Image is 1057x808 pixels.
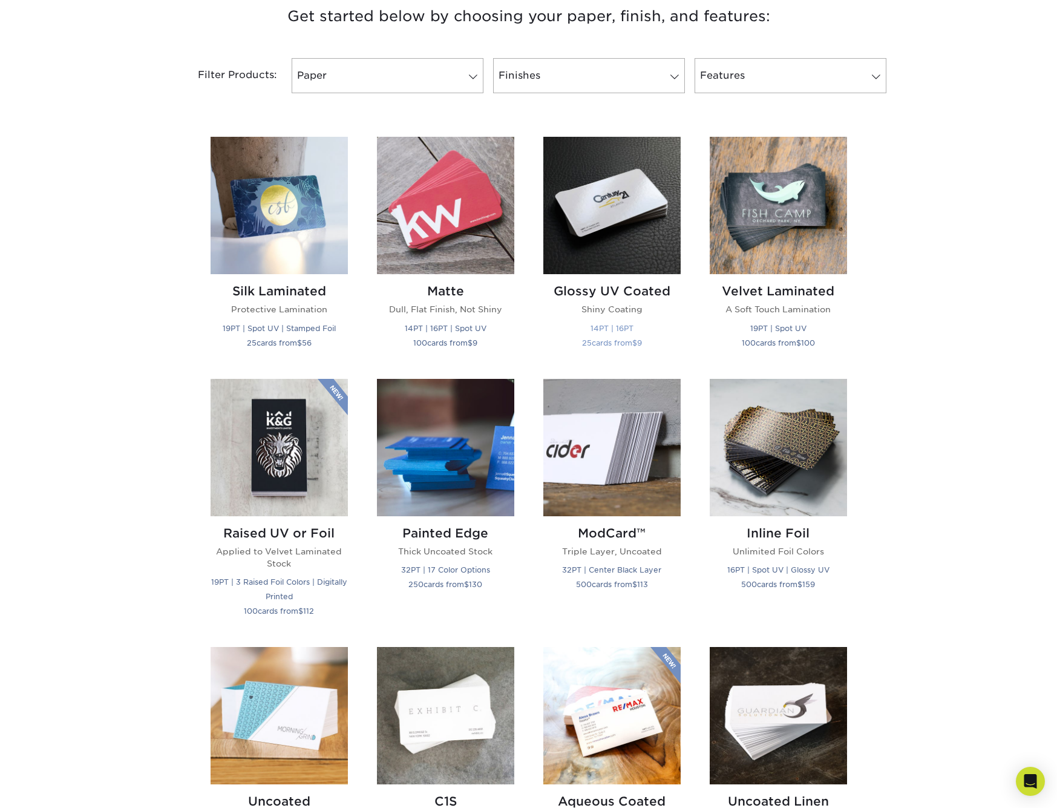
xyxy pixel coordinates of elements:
[576,580,648,589] small: cards from
[710,379,847,633] a: Inline Foil Business Cards Inline Foil Unlimited Foil Colors 16PT | Spot UV | Glossy UV 500cards ...
[377,284,514,298] h2: Matte
[695,58,886,93] a: Features
[405,324,486,333] small: 14PT | 16PT | Spot UV
[741,580,757,589] span: 500
[543,137,681,274] img: Glossy UV Coated Business Cards
[637,338,642,347] span: 9
[377,379,514,516] img: Painted Edge Business Cards
[211,545,348,570] p: Applied to Velvet Laminated Stock
[377,137,514,364] a: Matte Business Cards Matte Dull, Flat Finish, Not Shiny 14PT | 16PT | Spot UV 100cards from$9
[211,647,348,784] img: Uncoated Business Cards
[377,545,514,557] p: Thick Uncoated Stock
[297,338,302,347] span: $
[223,324,336,333] small: 19PT | Spot UV | Stamped Foil
[413,338,427,347] span: 100
[302,338,312,347] span: 56
[377,379,514,633] a: Painted Edge Business Cards Painted Edge Thick Uncoated Stock 32PT | 17 Color Options 250cards fr...
[377,647,514,784] img: C1S Business Cards
[796,338,801,347] span: $
[408,580,424,589] span: 250
[802,580,815,589] span: 159
[298,606,303,616] span: $
[710,137,847,364] a: Velvet Laminated Business Cards Velvet Laminated A Soft Touch Lamination 19PT | Spot UV 100cards ...
[710,284,847,298] h2: Velvet Laminated
[797,580,802,589] span: $
[377,137,514,274] img: Matte Business Cards
[543,137,681,364] a: Glossy UV Coated Business Cards Glossy UV Coated Shiny Coating 14PT | 16PT 25cards from$9
[464,580,469,589] span: $
[292,58,483,93] a: Paper
[247,338,257,347] span: 25
[632,338,637,347] span: $
[211,379,348,633] a: Raised UV or Foil Business Cards Raised UV or Foil Applied to Velvet Laminated Stock 19PT | 3 Rai...
[468,338,473,347] span: $
[710,303,847,315] p: A Soft Touch Lamination
[543,647,681,784] img: Aqueous Coated Business Cards
[576,580,592,589] span: 500
[211,137,348,364] a: Silk Laminated Business Cards Silk Laminated Protective Lamination 19PT | Spot UV | Stamped Foil ...
[632,580,637,589] span: $
[166,58,287,93] div: Filter Products:
[469,580,482,589] span: 130
[401,565,490,574] small: 32PT | 17 Color Options
[473,338,477,347] span: 9
[377,526,514,540] h2: Painted Edge
[741,580,815,589] small: cards from
[650,647,681,683] img: New Product
[582,338,592,347] span: 25
[710,647,847,784] img: Uncoated Linen Business Cards
[318,379,348,415] img: New Product
[543,303,681,315] p: Shiny Coating
[543,379,681,633] a: ModCard™ Business Cards ModCard™ Triple Layer, Uncoated 32PT | Center Black Layer 500cards from$113
[543,526,681,540] h2: ModCard™
[211,577,347,601] small: 19PT | 3 Raised Foil Colors | Digitally Printed
[727,565,830,574] small: 16PT | Spot UV | Glossy UV
[1016,767,1045,796] div: Open Intercom Messenger
[710,545,847,557] p: Unlimited Foil Colors
[211,137,348,274] img: Silk Laminated Business Cards
[582,338,642,347] small: cards from
[710,526,847,540] h2: Inline Foil
[543,379,681,516] img: ModCard™ Business Cards
[211,379,348,516] img: Raised UV or Foil Business Cards
[543,284,681,298] h2: Glossy UV Coated
[637,580,648,589] span: 113
[211,303,348,315] p: Protective Lamination
[408,580,482,589] small: cards from
[413,338,477,347] small: cards from
[377,303,514,315] p: Dull, Flat Finish, Not Shiny
[710,137,847,274] img: Velvet Laminated Business Cards
[710,379,847,516] img: Inline Foil Business Cards
[244,606,258,616] span: 100
[591,324,633,333] small: 14PT | 16PT
[493,58,685,93] a: Finishes
[543,545,681,557] p: Triple Layer, Uncoated
[742,338,756,347] span: 100
[244,606,314,616] small: cards from
[303,606,314,616] span: 112
[211,526,348,540] h2: Raised UV or Foil
[750,324,807,333] small: 19PT | Spot UV
[562,565,661,574] small: 32PT | Center Black Layer
[211,284,348,298] h2: Silk Laminated
[247,338,312,347] small: cards from
[801,338,815,347] span: 100
[742,338,815,347] small: cards from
